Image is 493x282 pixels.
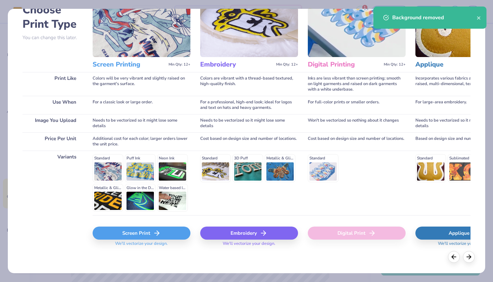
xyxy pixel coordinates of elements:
[276,62,298,67] span: Min Qty: 12+
[22,96,83,114] div: Use When
[22,114,83,132] div: Image You Upload
[93,60,166,69] h3: Screen Printing
[435,241,493,250] span: We'll vectorize your design.
[392,14,477,22] div: Background removed
[93,114,190,132] div: Needs to be vectorized so it might lose some details
[200,132,298,151] div: Cost based on design size and number of locations.
[22,35,83,40] p: You can change this later.
[308,72,406,96] div: Inks are less vibrant than screen printing; smooth on light garments and raised on dark garments ...
[200,96,298,114] div: For a professional, high-end look; ideal for logos and text on hats and heavy garments.
[200,72,298,96] div: Colors are vibrant with a thread-based textured, high-quality finish.
[93,132,190,151] div: Additional cost for each color; larger orders lower the unit price.
[22,3,83,31] h2: Choose Print Type
[200,227,298,240] div: Embroidery
[169,62,190,67] span: Min Qty: 12+
[477,14,481,22] button: close
[308,60,381,69] h3: Digital Printing
[384,62,406,67] span: Min Qty: 12+
[93,227,190,240] div: Screen Print
[200,60,274,69] h3: Embroidery
[308,114,406,132] div: Won't be vectorized so nothing about it changes
[308,96,406,114] div: For full-color prints or smaller orders.
[93,72,190,96] div: Colors will be very vibrant and slightly raised on the garment's surface.
[93,96,190,114] div: For a classic look or large order.
[22,72,83,96] div: Print Like
[415,60,489,69] h3: Applique
[112,241,170,250] span: We'll vectorize your design.
[22,132,83,151] div: Price Per Unit
[22,151,83,215] div: Variants
[308,227,406,240] div: Digital Print
[200,114,298,132] div: Needs to be vectorized so it might lose some details
[308,132,406,151] div: Cost based on design size and number of locations.
[220,241,278,250] span: We'll vectorize your design.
